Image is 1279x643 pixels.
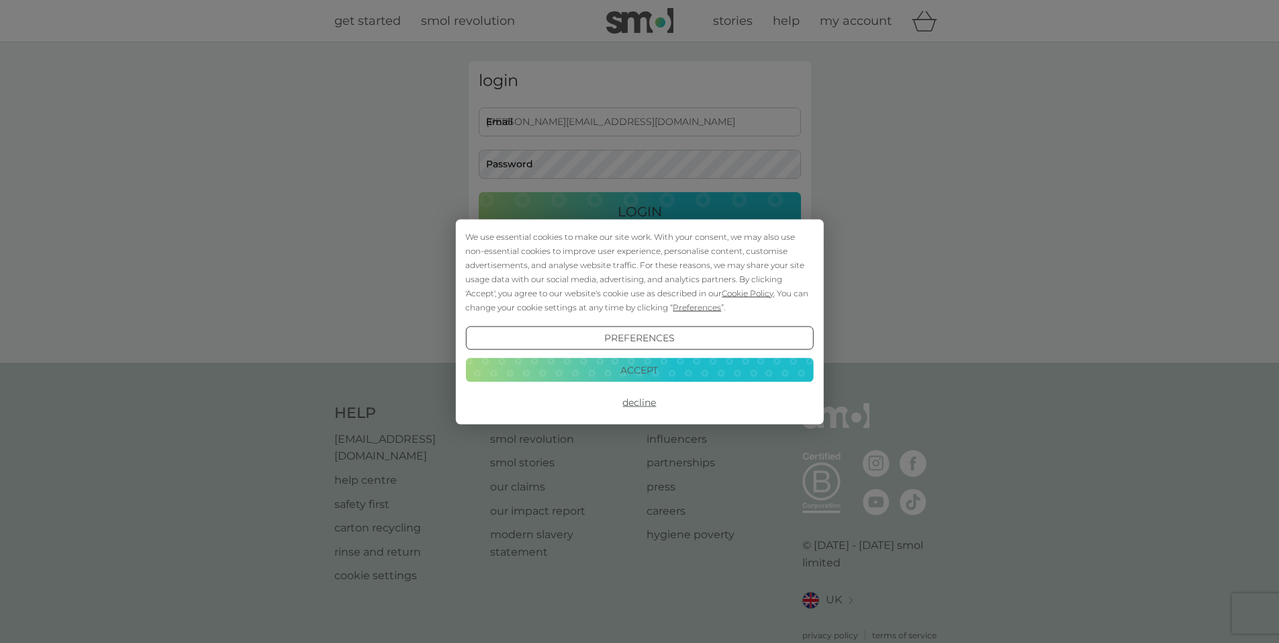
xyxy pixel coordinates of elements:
button: Preferences [465,326,813,350]
button: Accept [465,358,813,382]
div: Cookie Consent Prompt [455,219,823,424]
button: Decline [465,390,813,415]
span: Preferences [673,302,721,312]
span: Cookie Policy [722,288,773,298]
div: We use essential cookies to make our site work. With your consent, we may also use non-essential ... [465,229,813,314]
